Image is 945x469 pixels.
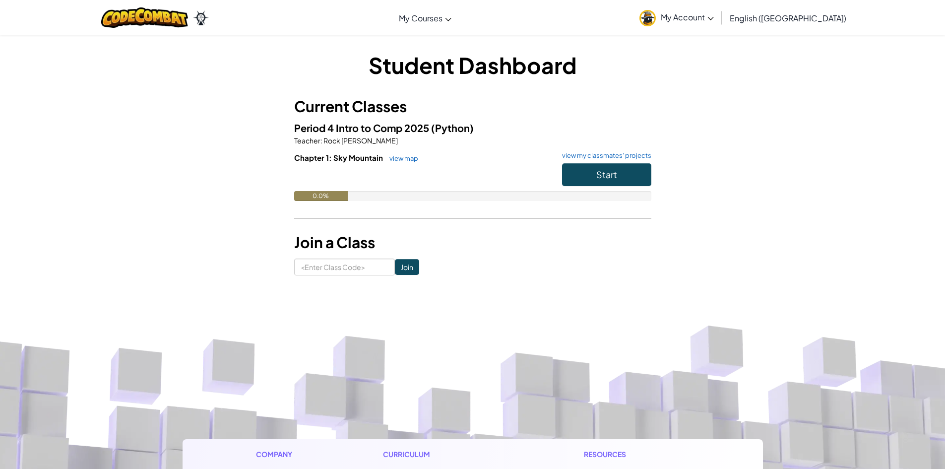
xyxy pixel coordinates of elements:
[294,136,320,145] span: Teacher
[730,13,846,23] span: English ([GEOGRAPHIC_DATA])
[584,449,690,460] h1: Resources
[256,449,302,460] h1: Company
[101,7,188,28] img: CodeCombat logo
[399,13,442,23] span: My Courses
[193,10,209,25] img: Ozaria
[596,169,617,180] span: Start
[384,154,418,162] a: view map
[395,259,419,275] input: Join
[294,259,395,275] input: <Enter Class Code>
[322,136,398,145] span: Rock [PERSON_NAME]
[383,449,503,460] h1: Curriculum
[431,122,474,134] span: (Python)
[294,153,384,162] span: Chapter 1: Sky Mountain
[562,163,651,186] button: Start
[294,191,348,201] div: 0.0%
[661,12,714,22] span: My Account
[634,2,719,33] a: My Account
[320,136,322,145] span: :
[294,50,651,80] h1: Student Dashboard
[557,152,651,159] a: view my classmates' projects
[725,4,851,31] a: English ([GEOGRAPHIC_DATA])
[394,4,456,31] a: My Courses
[639,10,656,26] img: avatar
[294,122,431,134] span: Period 4 Intro to Comp 2025
[294,231,651,254] h3: Join a Class
[294,95,651,118] h3: Current Classes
